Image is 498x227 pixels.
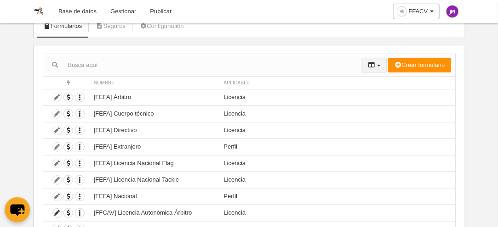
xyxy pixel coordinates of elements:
[388,58,451,72] button: Crear formulario
[38,19,87,33] a: Formularios
[89,188,219,205] td: [FEFA] Nacional
[91,19,131,33] a: Seguros
[89,89,219,105] td: [FEFA] Árbitro
[89,105,219,122] td: [FEFA] Cuerpo técnico
[219,188,455,205] td: Perfil
[219,122,455,138] td: Licencia
[5,197,30,222] button: chat-button
[33,6,44,17] img: FFACV
[224,80,250,85] span: Aplicable
[219,155,455,172] td: Licencia
[219,138,455,155] td: Perfil
[219,172,455,188] td: Licencia
[394,4,440,19] a: FFACV
[219,205,455,221] td: Licencia
[89,172,219,188] td: [FEFA] Licencia Nacional Tackle
[89,138,219,155] td: [FEFA] Extranjero
[397,7,406,16] img: OaxFSPqjjAlS.30x30.jpg
[446,6,458,17] img: c2l6ZT0zMHgzMCZmcz05JnRleHQ9Sk0mYmc9OGUyNGFh.png
[94,80,115,85] span: Nombre
[89,155,219,172] td: [FEFA] Licencia Nacional Flag
[409,7,428,16] span: FFACV
[219,105,455,122] td: Licencia
[219,89,455,105] td: Licencia
[43,58,362,72] input: Busca aquí
[89,205,219,221] td: [FFCAV] Licencia Autonómica Árbitro
[89,122,219,138] td: [FEFA] Directivo
[134,19,189,33] a: Configuración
